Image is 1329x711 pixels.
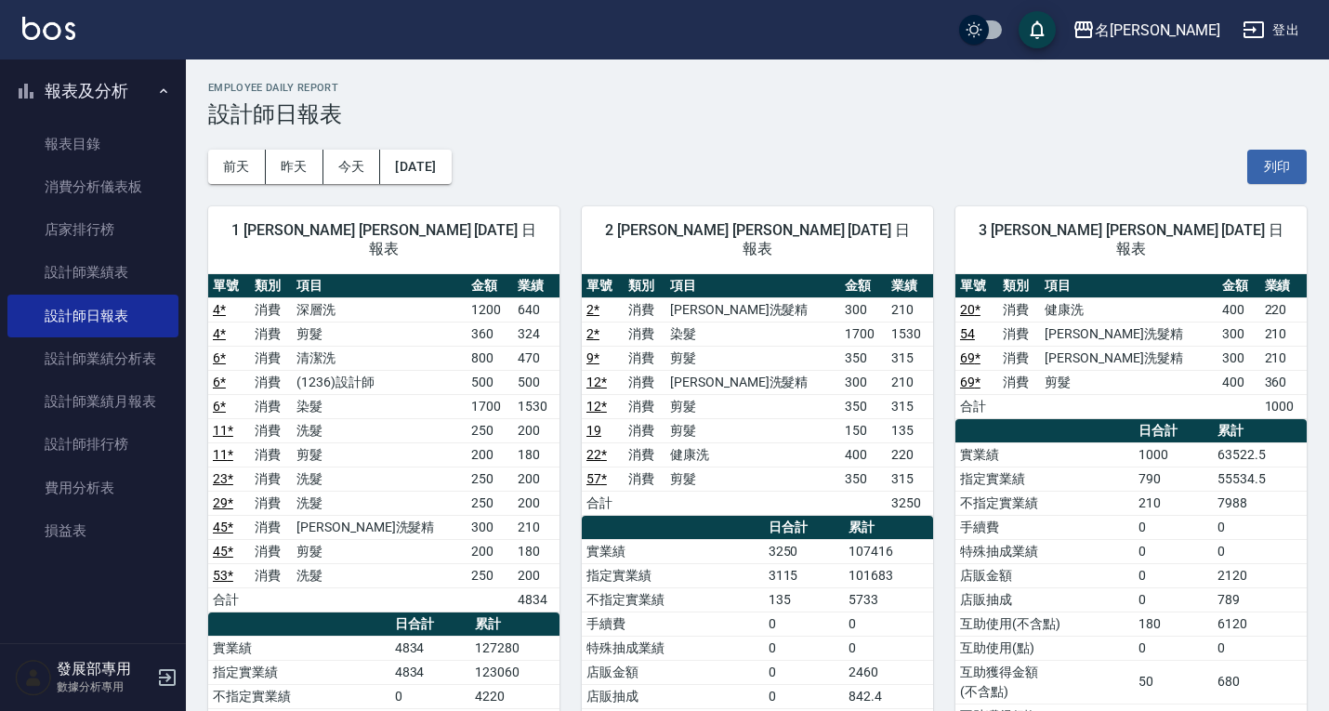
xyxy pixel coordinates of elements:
td: 789 [1213,587,1307,612]
td: 實業績 [582,539,764,563]
td: 220 [887,442,933,467]
button: 報表及分析 [7,67,178,115]
td: 1530 [513,394,559,418]
td: 5733 [844,587,933,612]
a: 損益表 [7,509,178,552]
h2: Employee Daily Report [208,82,1307,94]
th: 日合計 [390,612,470,637]
table: a dense table [955,274,1307,419]
td: 洗髮 [292,467,467,491]
th: 業績 [887,274,933,298]
td: 剪髮 [665,418,840,442]
td: 315 [887,467,933,491]
td: 指定實業績 [582,563,764,587]
td: 消費 [250,418,292,442]
td: 染髮 [665,322,840,346]
th: 金額 [840,274,887,298]
th: 類別 [250,274,292,298]
td: 400 [840,442,887,467]
td: 200 [513,491,559,515]
td: 1700 [467,394,513,418]
td: 200 [467,442,513,467]
td: 消費 [624,297,665,322]
td: 手續費 [955,515,1134,539]
td: 210 [1260,322,1307,346]
a: 設計師排行榜 [7,423,178,466]
td: 3250 [887,491,933,515]
td: 3250 [764,539,844,563]
td: 180 [1134,612,1213,636]
td: 500 [467,370,513,394]
button: [DATE] [380,150,451,184]
h3: 設計師日報表 [208,101,1307,127]
td: 深層洗 [292,297,467,322]
td: 0 [764,612,844,636]
td: 220 [1260,297,1307,322]
td: 200 [513,563,559,587]
button: save [1019,11,1056,48]
th: 項目 [1040,274,1217,298]
td: (1236)設計師 [292,370,467,394]
td: 消費 [250,322,292,346]
td: 200 [513,418,559,442]
td: 剪髮 [292,322,467,346]
td: 消費 [250,394,292,418]
td: 消費 [250,515,292,539]
td: 互助使用(點) [955,636,1134,660]
th: 業績 [1260,274,1307,298]
td: 消費 [624,322,665,346]
td: 300 [1217,322,1260,346]
th: 金額 [1217,274,1260,298]
td: 店販金額 [955,563,1134,587]
td: 3115 [764,563,844,587]
td: 4220 [470,684,559,708]
td: 250 [467,491,513,515]
td: 135 [887,418,933,442]
th: 單號 [955,274,998,298]
td: 470 [513,346,559,370]
td: 指定實業績 [955,467,1134,491]
td: 0 [764,684,844,708]
td: 1700 [840,322,887,346]
td: 店販抽成 [955,587,1134,612]
td: 200 [467,539,513,563]
table: a dense table [208,274,559,612]
td: 互助獲得金額 (不含點) [955,660,1134,704]
td: 63522.5 [1213,442,1307,467]
td: 210 [1260,346,1307,370]
td: 127280 [470,636,559,660]
a: 19 [586,423,601,438]
td: 合計 [955,394,998,418]
td: 實業績 [955,442,1134,467]
td: 消費 [624,467,665,491]
td: 消費 [250,491,292,515]
td: 50 [1134,660,1213,704]
img: Logo [22,17,75,40]
td: 210 [513,515,559,539]
button: 列印 [1247,150,1307,184]
a: 店家排行榜 [7,208,178,251]
td: 640 [513,297,559,322]
button: 登出 [1235,13,1307,47]
td: 洗髮 [292,418,467,442]
td: 315 [887,346,933,370]
td: 剪髮 [665,394,840,418]
td: 店販抽成 [582,684,764,708]
td: 1530 [887,322,933,346]
td: 消費 [624,346,665,370]
td: [PERSON_NAME]洗髮精 [292,515,467,539]
td: 300 [840,370,887,394]
td: 0 [1134,563,1213,587]
td: 實業績 [208,636,390,660]
td: 300 [1217,346,1260,370]
td: 0 [1213,515,1307,539]
td: 消費 [250,370,292,394]
th: 單號 [208,274,250,298]
td: 不指定實業績 [208,684,390,708]
button: 昨天 [266,150,323,184]
td: 135 [764,587,844,612]
td: 150 [840,418,887,442]
td: 0 [1213,539,1307,563]
td: 1000 [1134,442,1213,467]
td: 剪髮 [665,467,840,491]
